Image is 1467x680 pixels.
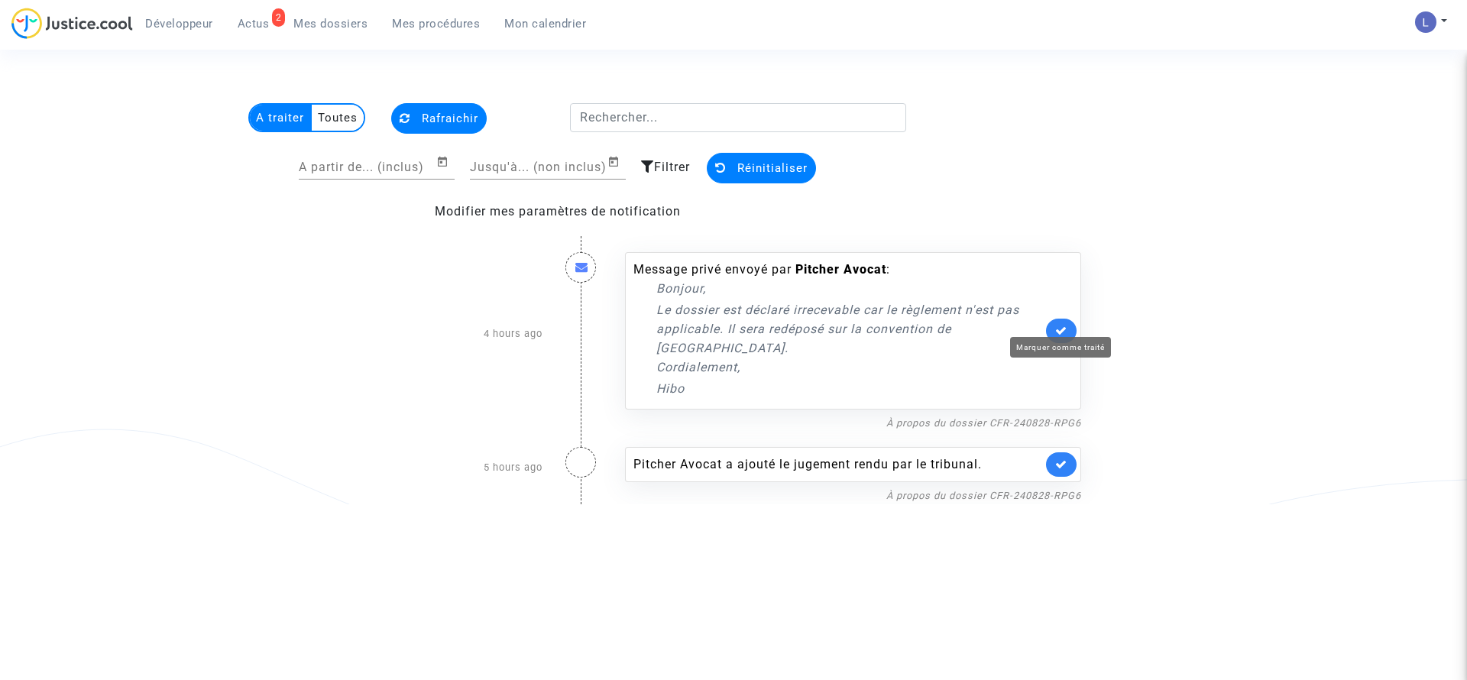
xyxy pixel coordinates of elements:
[374,432,554,504] div: 5 hours ago
[633,455,1042,474] div: Pitcher Avocat a ajouté le jugement rendu par le tribunal.
[737,161,808,175] span: Réinitialiser
[272,8,286,27] div: 2
[392,17,480,31] span: Mes procédures
[380,12,492,35] a: Mes procédures
[435,204,681,219] a: Modifier mes paramètres de notification
[654,160,690,174] span: Filtrer
[607,153,626,171] button: Open calendar
[293,17,368,31] span: Mes dossiers
[656,279,1042,298] p: Bonjour,
[436,153,455,171] button: Open calendar
[312,105,364,131] multi-toggle-item: Toutes
[656,300,1042,377] p: Le dossier est déclaré irrecevable car le règlement n'est pas applicable. Il sera redéposé sur la...
[250,105,312,131] multi-toggle-item: A traiter
[133,12,225,35] a: Développeur
[492,12,598,35] a: Mon calendrier
[707,153,816,183] button: Réinitialiser
[238,17,270,31] span: Actus
[570,103,907,132] input: Rechercher...
[391,103,487,134] button: Rafraichir
[504,17,586,31] span: Mon calendrier
[886,417,1081,429] a: À propos du dossier CFR-240828-RPG6
[281,12,380,35] a: Mes dossiers
[656,379,1042,398] p: Hibo
[225,12,282,35] a: 2Actus
[633,261,1042,398] div: Message privé envoyé par :
[1415,11,1436,33] img: AATXAJzI13CaqkJmx-MOQUbNyDE09GJ9dorwRvFSQZdH=s96-c
[795,262,886,277] b: Pitcher Avocat
[11,8,133,39] img: jc-logo.svg
[145,17,213,31] span: Développeur
[422,112,478,125] span: Rafraichir
[886,490,1081,501] a: À propos du dossier CFR-240828-RPG6
[374,237,554,432] div: 4 hours ago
